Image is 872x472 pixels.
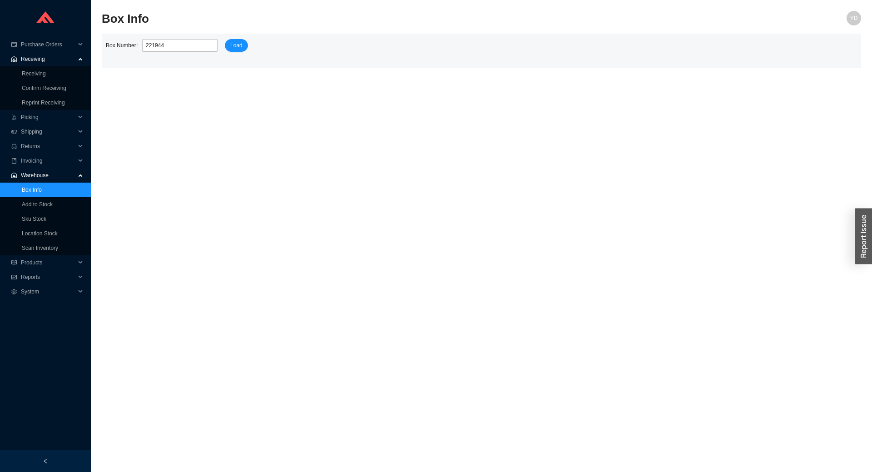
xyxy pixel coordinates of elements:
[21,124,75,139] span: Shipping
[21,154,75,168] span: Invoicing
[21,52,75,66] span: Receiving
[11,144,17,149] span: customer-service
[21,284,75,299] span: System
[11,289,17,294] span: setting
[850,11,858,25] span: YD
[230,41,243,50] span: Load
[22,201,53,208] a: Add to Stock
[21,139,75,154] span: Returns
[11,274,17,280] span: fund
[106,39,142,52] label: Box Number
[11,158,17,164] span: book
[102,11,671,27] h2: Box Info
[22,245,58,251] a: Scan Inventory
[22,85,66,91] a: Confirm Receiving
[22,216,46,222] a: Sku Stock
[11,260,17,265] span: read
[21,255,75,270] span: Products
[22,70,46,77] a: Receiving
[22,99,65,106] a: Reprint Receiving
[22,187,42,193] a: Box Info
[225,39,248,52] button: Load
[22,230,58,237] a: Location Stock
[21,168,75,183] span: Warehouse
[21,270,75,284] span: Reports
[21,110,75,124] span: Picking
[11,42,17,47] span: credit-card
[21,37,75,52] span: Purchase Orders
[43,458,48,464] span: left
